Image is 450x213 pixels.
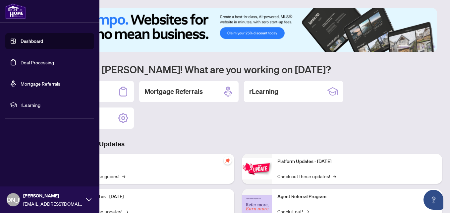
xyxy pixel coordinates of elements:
h2: Mortgage Referrals [144,87,203,96]
span: rLearning [21,101,89,108]
a: Check out these updates!→ [277,173,336,180]
p: Self-Help [70,158,229,165]
button: 4 [422,45,425,48]
span: → [122,173,125,180]
button: 5 [427,45,430,48]
span: [EMAIL_ADDRESS][DOMAIN_NAME] [23,200,83,207]
h1: Welcome back [PERSON_NAME]! What are you working on [DATE]? [34,63,442,76]
h2: rLearning [249,87,278,96]
button: 2 [412,45,414,48]
a: Dashboard [21,38,43,44]
span: → [333,173,336,180]
img: Platform Updates - June 23, 2025 [242,158,272,179]
button: 3 [417,45,420,48]
span: [PERSON_NAME] [23,192,83,199]
button: 1 [398,45,409,48]
p: Platform Updates - [DATE] [277,158,437,165]
p: Platform Updates - [DATE] [70,193,229,200]
button: 6 [433,45,435,48]
a: Mortgage Referrals [21,81,60,87]
img: logo [5,3,26,19]
button: Open asap [423,190,443,210]
img: Slide 0 [34,8,437,52]
h3: Brokerage & Industry Updates [34,139,442,149]
a: Deal Processing [21,59,54,65]
p: Agent Referral Program [277,193,437,200]
span: pushpin [224,157,232,165]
